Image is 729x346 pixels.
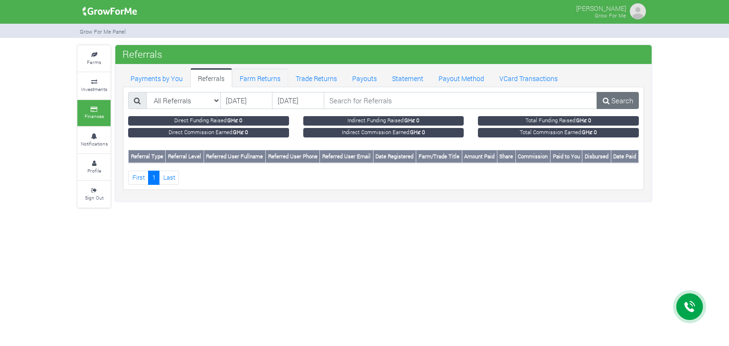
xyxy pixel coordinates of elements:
[515,150,550,163] th: Commission
[159,171,179,184] a: Last
[232,68,288,87] a: Farm Returns
[220,92,272,109] input: DD/MM/YYYY
[628,2,647,21] img: growforme image
[288,68,345,87] a: Trade Returns
[81,86,107,92] small: Investments
[551,150,582,163] th: Paid to You
[87,167,101,174] small: Profile
[77,181,111,207] a: Sign Out
[77,154,111,180] a: Profile
[77,100,111,126] a: Finances
[77,73,111,99] a: Investments
[129,150,166,163] th: Referral Type
[128,128,289,137] small: Direct Commission Earned:
[611,150,638,163] th: Date Paid
[148,171,159,184] a: 1
[204,150,265,163] th: Referred User Fullname
[272,92,324,109] input: DD/MM/YYYY
[404,117,420,124] b: GHȼ 0
[384,68,431,87] a: Statement
[79,2,140,21] img: growforme image
[595,12,626,19] small: Grow For Me
[303,116,464,126] small: Indirect Funding Raised:
[190,68,232,87] a: Referrals
[320,150,373,163] th: Referred User Email
[345,68,384,87] a: Payouts
[266,150,320,163] th: Referred User Phone
[166,150,204,163] th: Referral Level
[431,68,492,87] a: Payout Method
[582,128,597,136] b: GHȼ 0
[128,171,639,184] nav: Page Navigation
[128,171,149,184] a: First
[597,92,639,109] a: Search
[324,92,597,109] input: Search for Referrals
[85,194,103,201] small: Sign Out
[373,150,416,163] th: Date Registered
[576,2,626,13] p: [PERSON_NAME]
[492,68,565,87] a: VCard Transactions
[410,128,425,136] b: GHȼ 0
[416,150,462,163] th: Farm/Trade Title
[303,128,464,137] small: Indirect Commission Earned:
[77,46,111,72] a: Farms
[123,68,190,87] a: Payments by You
[582,150,611,163] th: Disbursed
[120,45,165,64] span: Referrals
[84,113,104,119] small: Finances
[87,59,101,65] small: Farms
[497,150,515,163] th: Share
[80,28,126,35] small: Grow For Me Panel
[227,117,243,124] b: GHȼ 0
[478,116,639,126] small: Total Funding Raised:
[478,128,639,137] small: Total Commission Earned:
[77,127,111,153] a: Notifications
[233,128,248,136] b: GHȼ 0
[81,140,108,147] small: Notifications
[128,116,289,126] small: Direct Funding Raised:
[576,117,591,124] b: GHȼ 0
[462,150,497,163] th: Amount Paid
